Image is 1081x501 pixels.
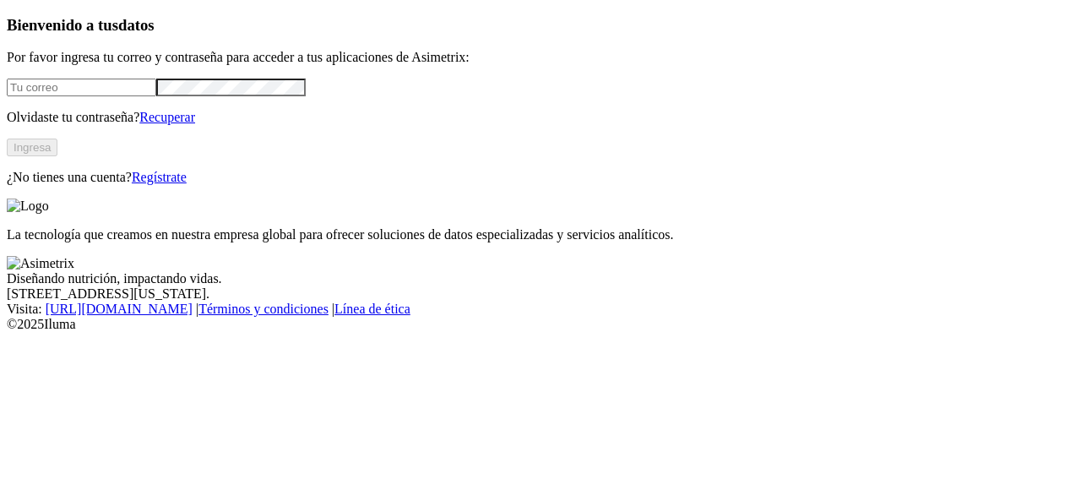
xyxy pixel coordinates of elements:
input: Tu correo [7,79,156,96]
a: Recuperar [139,110,195,124]
div: Diseñando nutrición, impactando vidas. [7,271,1074,286]
img: Asimetrix [7,256,74,271]
p: ¿No tienes una cuenta? [7,170,1074,185]
img: Logo [7,199,49,214]
button: Ingresa [7,139,57,156]
div: Visita : | | [7,302,1074,317]
a: Regístrate [132,170,187,184]
a: Línea de ética [334,302,410,316]
span: datos [118,16,155,34]
p: Olvidaste tu contraseña? [7,110,1074,125]
a: [URL][DOMAIN_NAME] [46,302,193,316]
div: © 2025 Iluma [7,317,1074,332]
h3: Bienvenido a tus [7,16,1074,35]
p: Por favor ingresa tu correo y contraseña para acceder a tus aplicaciones de Asimetrix: [7,50,1074,65]
p: La tecnología que creamos en nuestra empresa global para ofrecer soluciones de datos especializad... [7,227,1074,242]
a: Términos y condiciones [198,302,329,316]
div: [STREET_ADDRESS][US_STATE]. [7,286,1074,302]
